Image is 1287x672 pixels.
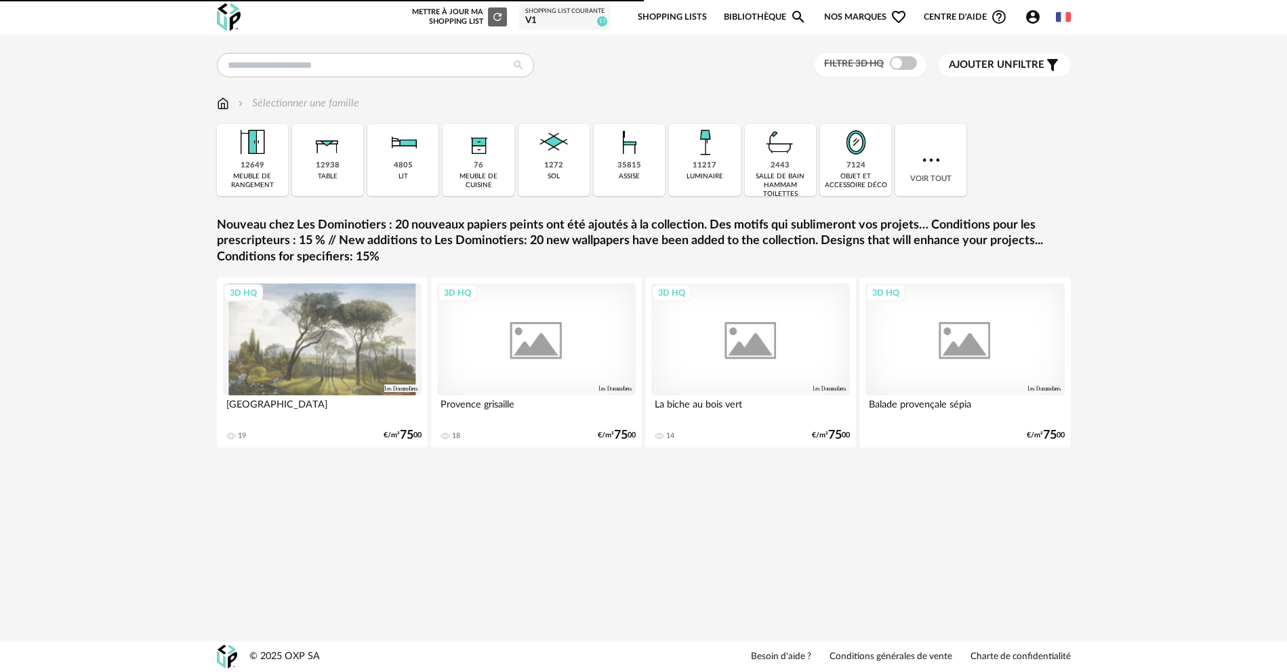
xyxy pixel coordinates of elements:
[824,172,887,190] div: objet et accessoire déco
[1056,9,1071,24] img: fr
[438,284,477,302] div: 3D HQ
[460,124,497,161] img: Rangement.png
[409,7,507,26] div: Mettre à jour ma Shopping List
[924,9,1007,25] span: Centre d'aideHelp Circle Outline icon
[771,161,790,171] div: 2443
[544,161,563,171] div: 1272
[1025,9,1041,25] span: Account Circle icon
[223,395,422,422] div: [GEOGRAPHIC_DATA]
[491,13,504,20] span: Refresh icon
[614,431,628,440] span: 75
[919,148,943,172] img: more.7b13dc1.svg
[394,161,413,171] div: 4805
[598,431,636,440] div: €/m² 00
[234,124,270,161] img: Meuble%20de%20rangement.png
[693,161,716,171] div: 11217
[1044,57,1061,73] span: Filter icon
[991,9,1007,25] span: Help Circle Outline icon
[1025,9,1047,25] span: Account Circle icon
[238,431,246,441] div: 19
[217,277,428,448] a: 3D HQ [GEOGRAPHIC_DATA] 19 €/m²7500
[217,218,1071,265] a: Nouveau chez Les Dominotiers : 20 nouveaux papiers peints ont été ajoutés à la collection. Des mo...
[1043,431,1057,440] span: 75
[891,9,907,25] span: Heart Outline icon
[525,15,605,27] div: V1
[866,284,905,302] div: 3D HQ
[217,645,237,669] img: OXP
[687,172,723,181] div: luminaire
[617,161,641,171] div: 35815
[645,277,857,448] a: 3D HQ La biche au bois vert 14 €/m²7500
[859,277,1071,448] a: 3D HQ Balade provençale sépia €/m²7500
[865,395,1065,422] div: Balade provençale sépia
[949,58,1044,72] span: filtre
[619,172,640,181] div: assise
[217,96,229,111] img: svg+xml;base64,PHN2ZyB3aWR0aD0iMTYiIGhlaWdodD0iMTciIHZpZXdCb3g9IjAgMCAxNiAxNyIgZmlsbD0ibm9uZSIgeG...
[846,161,865,171] div: 7124
[597,16,607,26] span: 17
[824,59,884,68] span: Filtre 3D HQ
[638,1,707,33] a: Shopping Lists
[384,431,422,440] div: €/m² 00
[724,1,806,33] a: BibliothèqueMagnify icon
[790,9,806,25] span: Magnify icon
[525,7,605,16] div: Shopping List courante
[535,124,572,161] img: Sol.png
[838,124,874,161] img: Miroir.png
[318,172,338,181] div: table
[828,431,842,440] span: 75
[316,161,340,171] div: 12938
[687,124,723,161] img: Luminaire.png
[611,124,648,161] img: Assise.png
[437,395,636,422] div: Provence grisaille
[971,651,1071,663] a: Charte de confidentialité
[812,431,850,440] div: €/m² 00
[651,395,851,422] div: La biche au bois vert
[447,172,510,190] div: meuble de cuisine
[452,431,460,441] div: 18
[751,651,811,663] a: Besoin d'aide ?
[666,431,674,441] div: 14
[548,172,560,181] div: sol
[830,651,952,663] a: Conditions générales de vente
[762,124,798,161] img: Salle%20de%20bain.png
[652,284,691,302] div: 3D HQ
[235,96,359,111] div: Sélectionner une famille
[235,96,246,111] img: svg+xml;base64,PHN2ZyB3aWR0aD0iMTYiIGhlaWdodD0iMTYiIHZpZXdCb3g9IjAgMCAxNiAxNiIgZmlsbD0ibm9uZSIgeG...
[949,60,1013,70] span: Ajouter un
[400,431,413,440] span: 75
[217,3,241,31] img: OXP
[385,124,422,161] img: Literie.png
[399,172,408,181] div: lit
[824,1,907,33] span: Nos marques
[249,650,320,663] div: © 2025 OXP SA
[224,284,263,302] div: 3D HQ
[221,172,284,190] div: meuble de rangement
[474,161,483,171] div: 76
[241,161,264,171] div: 12649
[749,172,812,199] div: salle de bain hammam toilettes
[1027,431,1065,440] div: €/m² 00
[309,124,346,161] img: Table.png
[431,277,642,448] a: 3D HQ Provence grisaille 18 €/m²7500
[895,124,966,196] div: Voir tout
[939,54,1071,77] button: Ajouter unfiltre Filter icon
[525,7,605,27] a: Shopping List courante V1 17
